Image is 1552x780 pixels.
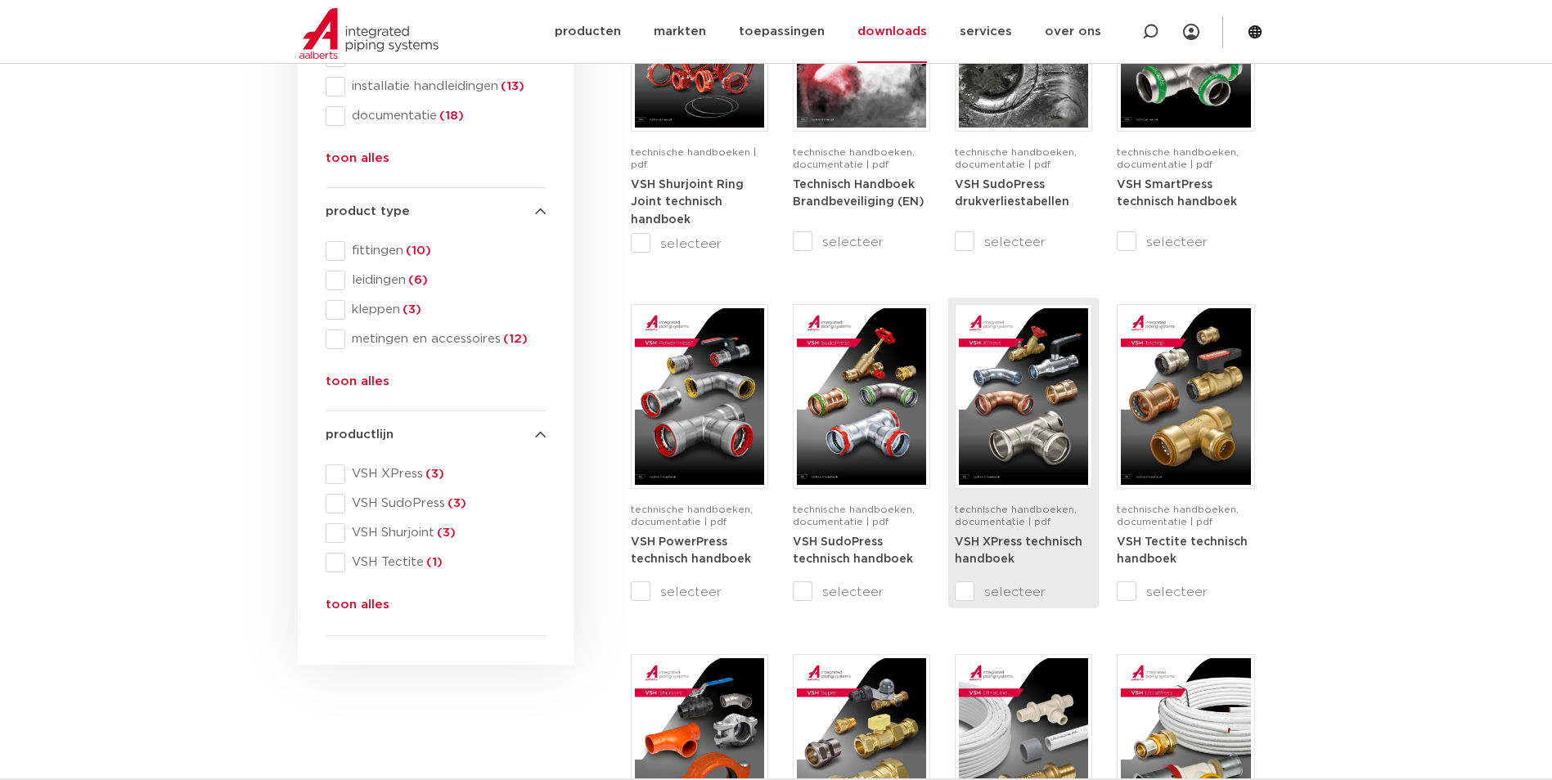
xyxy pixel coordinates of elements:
span: fittingen [345,243,546,259]
span: documentatie [345,108,546,124]
h4: product type [326,202,546,222]
span: technische handboeken, documentatie | pdf [955,504,1077,527]
strong: VSH XPress technisch handboek [955,536,1082,566]
img: VSH-PowerPress_A4TM_5008817_2024_3.1_NL-pdf.jpg [635,308,764,485]
div: documentatie(18) [326,106,546,126]
div: VSH Shurjoint(3) [326,523,546,543]
div: VSH SudoPress(3) [326,494,546,513]
span: metingen en accessoires [345,331,546,347]
button: toon alles [326,595,389,621]
strong: VSH SmartPress technisch handboek [1117,179,1237,208]
span: technische handboeken, documentatie | pdf [793,147,915,169]
label: selecteer [793,232,930,252]
span: technische handboeken, documentatie | pdf [631,504,753,527]
div: metingen en accessoires(12) [326,329,546,349]
span: technische handboeken, documentatie | pdf [955,147,1077,169]
img: VSH-SudoPress_A4TM_5001604-2023-3.0_NL-pdf.jpg [797,308,926,485]
strong: VSH Tectite technisch handboek [1117,536,1248,566]
strong: VSH SudoPress technisch handboek [793,536,913,566]
div: fittingen(10) [326,241,546,261]
span: (3) [445,497,466,509]
a: VSH Tectite technisch handboek [1117,536,1248,566]
span: technische handboeken, documentatie | pdf [1117,504,1239,527]
span: VSH Tectite [345,554,546,571]
span: (1) [424,556,443,568]
span: (12) [501,333,528,345]
a: VSH SudoPress technisch handboek [793,536,913,566]
div: leidingen(6) [326,271,546,290]
span: kleppen [345,302,546,318]
span: (18) [437,110,464,122]
h4: productlijn [326,425,546,445]
strong: VSH SudoPress drukverliestabellen [955,179,1069,208]
strong: VSH Shurjoint Ring Joint technisch handboek [631,179,744,226]
div: installatie handleidingen(13) [326,77,546,96]
span: (13) [498,80,524,92]
strong: VSH PowerPress technisch handboek [631,536,751,566]
label: selecteer [631,234,768,253]
span: (3) [434,527,456,539]
span: technische handboeken, documentatie | pdf [1117,147,1239,169]
div: VSH Tectite(1) [326,553,546,572]
a: VSH XPress technisch handboek [955,536,1082,566]
label: selecteer [631,582,768,602]
span: installatie handleidingen [345,78,546,95]
a: VSH PowerPress technisch handboek [631,536,751,566]
label: selecteer [1117,232,1254,252]
a: VSH SmartPress technisch handboek [1117,178,1237,208]
strong: Technisch Handboek Brandbeveiliging (EN) [793,179,924,208]
button: toon alles [326,372,389,398]
span: (6) [406,274,428,286]
span: VSH Shurjoint [345,525,546,541]
span: (3) [423,468,444,480]
span: (10) [403,244,431,257]
span: technische handboeken, documentatie | pdf [793,504,915,527]
img: VSH-Tectite_A4TM_5009376-2024-2.0_NL-pdf.jpg [1121,308,1250,485]
label: selecteer [1117,582,1254,602]
span: leidingen [345,272,546,289]
label: selecteer [955,582,1092,602]
span: (3) [400,303,421,316]
label: selecteer [793,582,930,602]
span: technische handboeken | pdf [631,147,756,169]
a: Technisch Handboek Brandbeveiliging (EN) [793,178,924,208]
label: selecteer [955,232,1092,252]
span: VSH SudoPress [345,495,546,512]
img: VSH-XPress_A4TM_5008762_2025_4.1_NL-pdf.jpg [959,308,1088,485]
a: VSH SudoPress drukverliestabellen [955,178,1069,208]
button: toon alles [326,149,389,175]
div: VSH XPress(3) [326,464,546,484]
span: VSH XPress [345,466,546,482]
a: VSH Shurjoint Ring Joint technisch handboek [631,178,744,226]
div: kleppen(3) [326,300,546,320]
